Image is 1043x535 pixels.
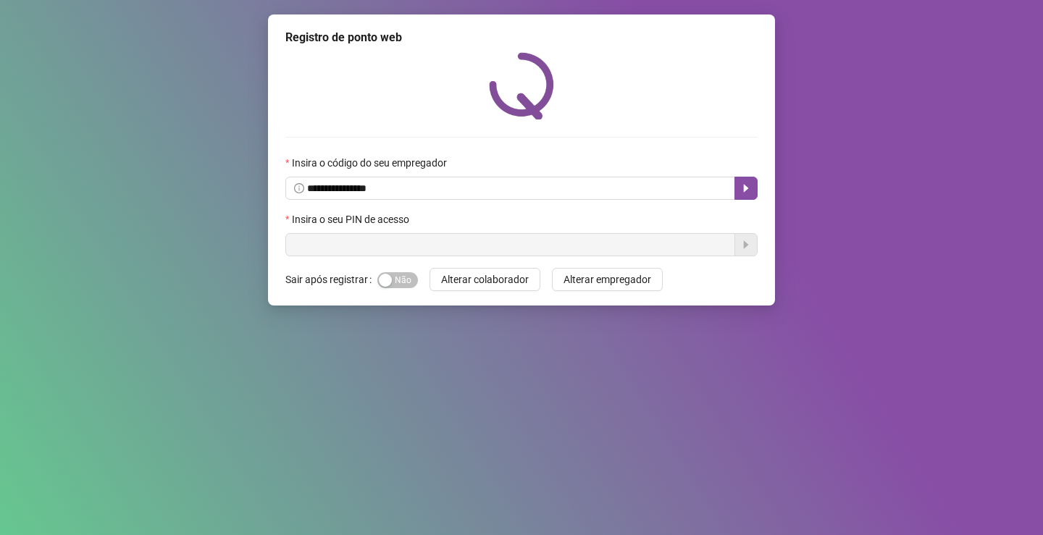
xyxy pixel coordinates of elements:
span: caret-right [740,182,752,194]
label: Insira o código do seu empregador [285,155,456,171]
span: Alterar empregador [564,271,651,287]
button: Alterar empregador [552,268,663,291]
label: Insira o seu PIN de acesso [285,211,419,227]
label: Sair após registrar [285,268,377,291]
div: Registro de ponto web [285,29,758,46]
img: QRPoint [489,52,554,119]
span: Alterar colaborador [441,271,529,287]
button: Alterar colaborador [430,268,540,291]
span: info-circle [294,183,304,193]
